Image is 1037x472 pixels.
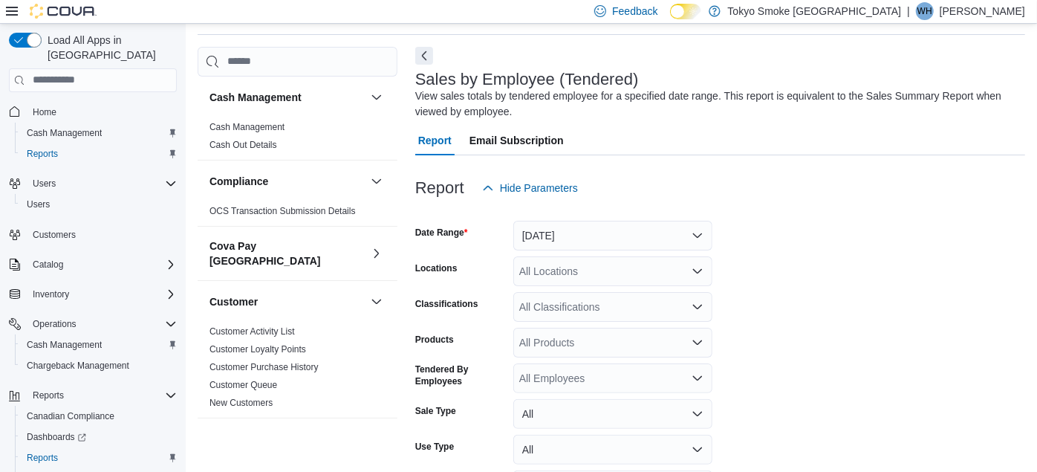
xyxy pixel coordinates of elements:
[513,435,712,465] button: All
[907,2,910,20] p: |
[368,245,386,262] button: Cova Pay [GEOGRAPHIC_DATA]
[612,4,657,19] span: Feedback
[42,33,177,62] span: Load All Apps in [GEOGRAPHIC_DATA]
[21,336,177,354] span: Cash Management
[21,449,177,467] span: Reports
[27,226,82,244] a: Customers
[500,181,578,195] span: Hide Parameters
[21,357,177,375] span: Chargeback Management
[476,173,584,203] button: Hide Parameters
[15,143,183,164] button: Reports
[33,389,64,401] span: Reports
[670,4,701,19] input: Dark Mode
[21,428,177,446] span: Dashboards
[27,175,62,193] button: Users
[27,387,177,404] span: Reports
[3,173,183,194] button: Users
[27,285,75,303] button: Inventory
[209,174,365,189] button: Compliance
[209,174,268,189] h3: Compliance
[415,363,507,387] label: Tendered By Employees
[209,122,285,132] a: Cash Management
[21,449,64,467] a: Reports
[368,172,386,190] button: Compliance
[415,47,433,65] button: Next
[27,256,69,274] button: Catalog
[209,140,277,150] a: Cash Out Details
[27,315,82,333] button: Operations
[15,427,183,447] a: Dashboards
[27,315,177,333] span: Operations
[728,2,902,20] p: Tokyo Smoke [GEOGRAPHIC_DATA]
[27,360,129,372] span: Chargeback Management
[21,336,108,354] a: Cash Management
[209,343,306,355] span: Customer Loyalty Points
[33,178,56,190] span: Users
[198,118,397,160] div: Cash Management
[209,206,356,216] a: OCS Transaction Submission Details
[21,195,177,213] span: Users
[33,288,69,300] span: Inventory
[209,362,319,372] a: Customer Purchase History
[415,227,468,239] label: Date Range
[15,194,183,215] button: Users
[415,334,454,346] label: Products
[209,398,273,408] a: New Customers
[21,407,177,425] span: Canadian Compliance
[368,430,386,448] button: Discounts & Promotions
[27,387,70,404] button: Reports
[21,124,177,142] span: Cash Management
[21,407,120,425] a: Canadian Compliance
[368,293,386,311] button: Customer
[3,284,183,305] button: Inventory
[916,2,934,20] div: Will Holmes
[209,294,365,309] button: Customer
[3,224,183,245] button: Customers
[198,202,397,226] div: Compliance
[15,447,183,468] button: Reports
[209,326,295,337] span: Customer Activity List
[209,361,319,373] span: Customer Purchase History
[27,175,177,193] span: Users
[21,124,108,142] a: Cash Management
[415,179,464,197] h3: Report
[692,337,703,349] button: Open list of options
[209,380,277,390] a: Customer Queue
[209,294,258,309] h3: Customer
[21,145,64,163] a: Reports
[692,265,703,277] button: Open list of options
[27,431,86,443] span: Dashboards
[415,298,478,310] label: Classifications
[692,372,703,384] button: Open list of options
[209,90,365,105] button: Cash Management
[209,205,356,217] span: OCS Transaction Submission Details
[33,229,76,241] span: Customers
[27,148,58,160] span: Reports
[209,139,277,151] span: Cash Out Details
[415,405,456,417] label: Sale Type
[15,334,183,355] button: Cash Management
[27,256,177,274] span: Catalog
[33,106,56,118] span: Home
[198,323,397,418] div: Customer
[3,314,183,334] button: Operations
[692,301,703,313] button: Open list of options
[15,355,183,376] button: Chargeback Management
[415,441,454,453] label: Use Type
[209,379,277,391] span: Customer Queue
[209,397,273,409] span: New Customers
[670,19,671,20] span: Dark Mode
[3,101,183,123] button: Home
[940,2,1025,20] p: [PERSON_NAME]
[209,344,306,355] a: Customer Loyalty Points
[368,88,386,106] button: Cash Management
[209,239,365,268] button: Cova Pay [GEOGRAPHIC_DATA]
[27,103,177,121] span: Home
[513,399,712,429] button: All
[27,285,177,303] span: Inventory
[418,126,452,155] span: Report
[33,318,77,330] span: Operations
[15,406,183,427] button: Canadian Compliance
[27,410,114,422] span: Canadian Compliance
[27,198,50,210] span: Users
